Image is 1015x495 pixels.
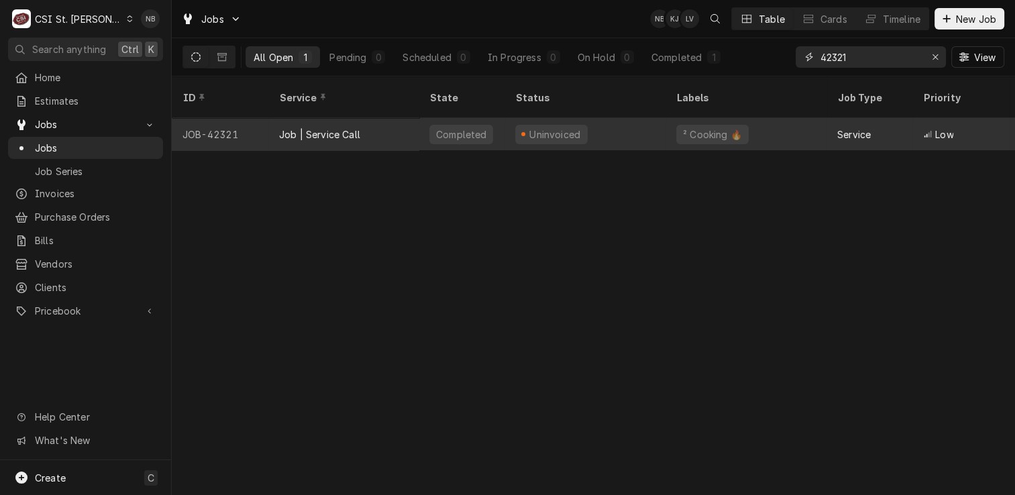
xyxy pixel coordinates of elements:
div: Ken Jiricek's Avatar [665,9,684,28]
div: ID [182,91,255,105]
span: Clients [35,280,156,294]
div: Status [515,91,652,105]
span: Pricebook [35,304,136,318]
button: Open search [704,8,726,30]
div: State [429,91,494,105]
button: Search anythingCtrlK [8,38,163,61]
div: Scheduled [403,50,451,64]
span: Help Center [35,410,155,424]
div: Timeline [883,12,920,26]
div: Completed [651,50,702,64]
span: Job Series [35,164,156,178]
a: Vendors [8,253,163,275]
span: What's New [35,433,155,447]
span: C [148,471,154,485]
span: Jobs [201,12,224,26]
div: Uninvoiced [528,127,582,142]
div: CSI St. [PERSON_NAME] [35,12,122,26]
a: Job Series [8,160,163,182]
a: Go to Jobs [8,113,163,135]
div: All Open [254,50,293,64]
button: View [951,46,1004,68]
span: Ctrl [121,42,139,56]
span: New Job [953,12,999,26]
div: Job | Service Call [279,127,360,142]
div: 1 [301,50,309,64]
div: Labels [676,91,816,105]
div: Nick Badolato's Avatar [141,9,160,28]
div: Nick Badolato's Avatar [650,9,669,28]
span: Invoices [35,186,156,201]
div: Service [279,91,405,105]
input: Keyword search [820,46,920,68]
span: Purchase Orders [35,210,156,224]
div: JOB-42321 [172,118,268,150]
span: View [971,50,998,64]
div: Cards [820,12,847,26]
span: Estimates [35,94,156,108]
span: Jobs [35,117,136,131]
a: Go to Pricebook [8,300,163,322]
div: In Progress [488,50,541,64]
div: C [12,9,31,28]
a: Go to What's New [8,429,163,451]
a: Purchase Orders [8,206,163,228]
div: Completed [435,127,488,142]
div: 0 [623,50,631,64]
div: NB [650,9,669,28]
a: Go to Jobs [176,8,247,30]
div: Table [759,12,785,26]
span: Create [35,472,66,484]
div: 1 [710,50,718,64]
div: LV [680,9,699,28]
div: ² Cooking 🔥 [682,127,743,142]
a: Jobs [8,137,163,159]
span: K [148,42,154,56]
a: Estimates [8,90,163,112]
div: Pending [329,50,366,64]
div: Lisa Vestal's Avatar [680,9,699,28]
div: CSI St. Louis's Avatar [12,9,31,28]
button: New Job [934,8,1004,30]
span: Jobs [35,141,156,155]
a: Go to Help Center [8,406,163,428]
a: Clients [8,276,163,298]
span: Vendors [35,257,156,271]
div: Job Type [837,91,902,105]
div: NB [141,9,160,28]
span: Bills [35,233,156,248]
a: Home [8,66,163,89]
div: KJ [665,9,684,28]
a: Bills [8,229,163,252]
span: Low [935,127,953,142]
div: 0 [460,50,468,64]
span: Home [35,70,156,85]
div: 0 [549,50,557,64]
div: 0 [374,50,382,64]
button: Erase input [924,46,946,68]
div: Priority [923,91,996,105]
div: On Hold [578,50,615,64]
a: Invoices [8,182,163,205]
span: Search anything [32,42,106,56]
div: Service [837,127,871,142]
